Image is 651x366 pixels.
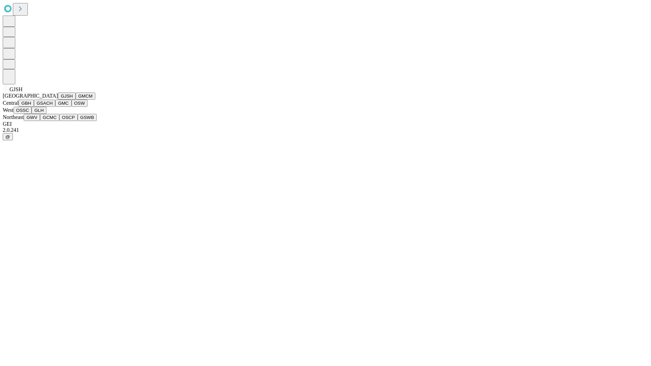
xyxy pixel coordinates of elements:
div: GEI [3,121,648,127]
button: OSW [72,100,88,107]
button: GJSH [58,93,76,100]
button: GSACH [34,100,55,107]
button: GBH [19,100,34,107]
span: GJSH [9,86,22,92]
button: OSCP [59,114,78,121]
span: Central [3,100,19,106]
div: 2.0.241 [3,127,648,133]
button: GLH [32,107,46,114]
button: OSSC [14,107,32,114]
button: @ [3,133,13,140]
button: GMCM [76,93,95,100]
span: West [3,107,14,113]
span: @ [5,134,10,139]
button: GWV [24,114,40,121]
button: GCMC [40,114,59,121]
button: GMC [55,100,71,107]
button: GSWB [78,114,97,121]
span: Northeast [3,114,24,120]
span: [GEOGRAPHIC_DATA] [3,93,58,99]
